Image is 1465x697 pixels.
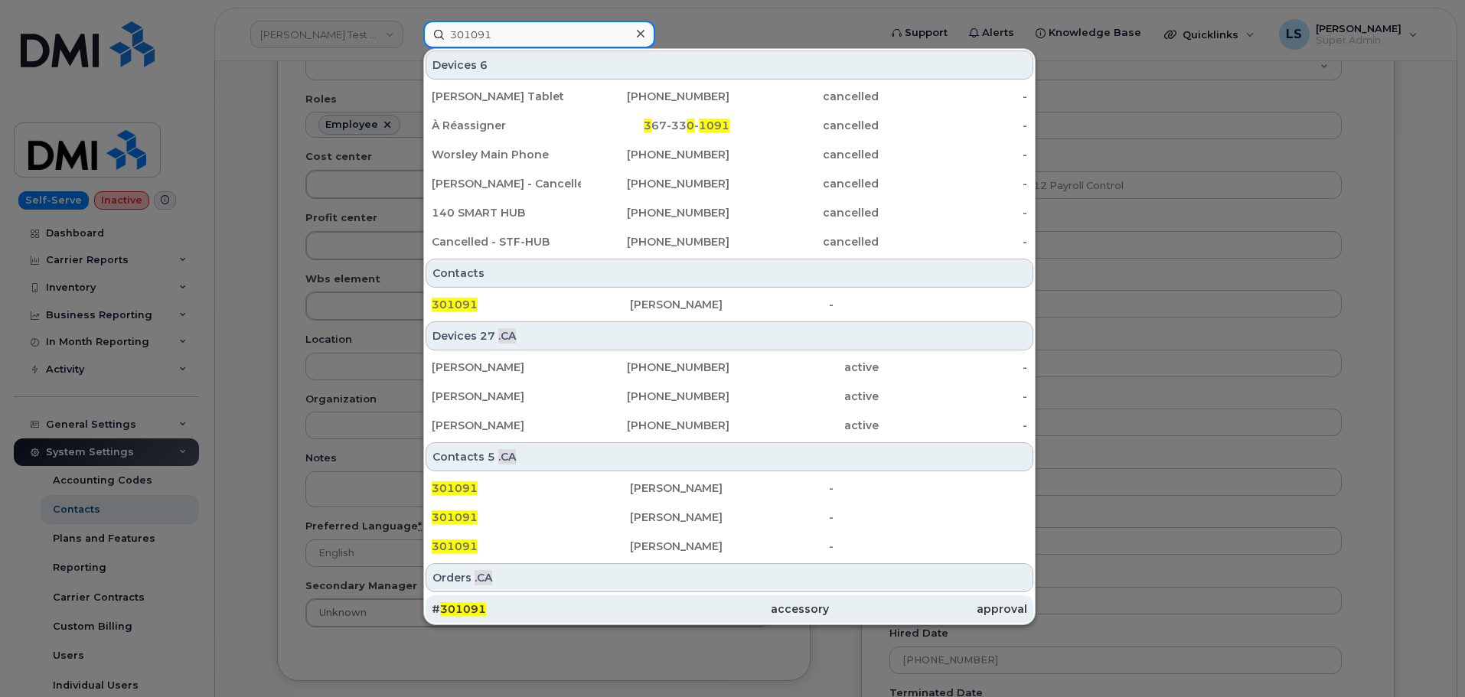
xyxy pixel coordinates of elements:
a: [PERSON_NAME][PHONE_NUMBER]active- [426,353,1033,381]
a: Cancelled - STF-HUB[PHONE_NUMBER]cancelled- [426,228,1033,256]
div: cancelled [729,89,879,104]
a: [PERSON_NAME][PHONE_NUMBER]active- [426,412,1033,439]
a: #301091accessoryapproval [426,595,1033,623]
input: Find something... [423,21,655,48]
div: [PERSON_NAME] [630,297,828,312]
span: .CA [498,328,516,344]
div: cancelled [729,234,879,249]
div: - [879,234,1028,249]
div: - [879,89,1028,104]
a: 301091[PERSON_NAME]- [426,474,1033,502]
span: .CA [498,449,516,464]
div: accessory [630,601,828,617]
span: 301091 [440,602,486,616]
a: 301091[PERSON_NAME]- [426,533,1033,560]
span: 1091 [699,119,729,132]
span: 301091 [432,298,478,311]
div: cancelled [729,118,879,133]
div: # [432,601,630,617]
div: [PHONE_NUMBER] [581,89,730,104]
div: [PHONE_NUMBER] [581,234,730,249]
a: [PERSON_NAME] - Cancelled[PHONE_NUMBER]cancelled- [426,170,1033,197]
div: - [879,389,1028,404]
div: [PHONE_NUMBER] [581,147,730,162]
span: 0 [687,119,694,132]
div: - [879,176,1028,191]
div: [PHONE_NUMBER] [581,176,730,191]
div: active [729,360,879,375]
div: 67-33 - [581,118,730,133]
div: [PERSON_NAME] [630,480,828,496]
a: 140 SMART HUB[PHONE_NUMBER]cancelled- [426,199,1033,226]
div: Orders [426,563,1033,592]
span: 301091 [432,481,478,495]
span: 6 [480,57,488,73]
div: cancelled [729,205,879,220]
a: 301091[PERSON_NAME]- [426,291,1033,318]
div: [PERSON_NAME] [630,539,828,554]
div: [PHONE_NUMBER] [581,418,730,433]
a: [PERSON_NAME] Tablet[PHONE_NUMBER]cancelled- [426,83,1033,110]
div: Contacts [426,259,1033,288]
div: Cancelled - STF-HUB [432,234,581,249]
span: 5 [488,449,495,464]
span: 27 [480,328,495,344]
div: 140 SMART HUB [432,205,581,220]
div: - [879,360,1028,375]
div: - [829,297,1027,312]
div: - [829,510,1027,525]
span: 301091 [432,539,478,553]
div: [PHONE_NUMBER] [581,360,730,375]
div: - [829,539,1027,554]
div: cancelled [729,176,879,191]
div: - [879,418,1028,433]
div: [PERSON_NAME] [432,360,581,375]
div: active [729,418,879,433]
div: [PHONE_NUMBER] [581,389,730,404]
div: [PERSON_NAME] [630,510,828,525]
span: 3 [644,119,651,132]
div: - [829,480,1027,496]
div: - [879,118,1028,133]
a: [PERSON_NAME][PHONE_NUMBER]active- [426,383,1033,410]
div: - [879,205,1028,220]
div: approval [829,601,1027,617]
div: [PERSON_NAME] [432,389,581,404]
a: 301091[PERSON_NAME]- [426,503,1033,531]
span: .CA [475,570,492,585]
div: Devices [426,50,1033,80]
div: - [879,147,1028,162]
div: À Réassigner [432,118,581,133]
a: À Réassigner367-330-1091cancelled- [426,112,1033,139]
div: [PERSON_NAME] Tablet [432,89,581,104]
span: 301091 [432,510,478,524]
div: [PHONE_NUMBER] [581,205,730,220]
div: Contacts [426,442,1033,471]
div: [PERSON_NAME] [432,418,581,433]
a: Worsley Main Phone[PHONE_NUMBER]cancelled- [426,141,1033,168]
div: cancelled [729,147,879,162]
div: Worsley Main Phone [432,147,581,162]
div: [PERSON_NAME] - Cancelled [432,176,581,191]
div: active [729,389,879,404]
div: Devices [426,321,1033,350]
